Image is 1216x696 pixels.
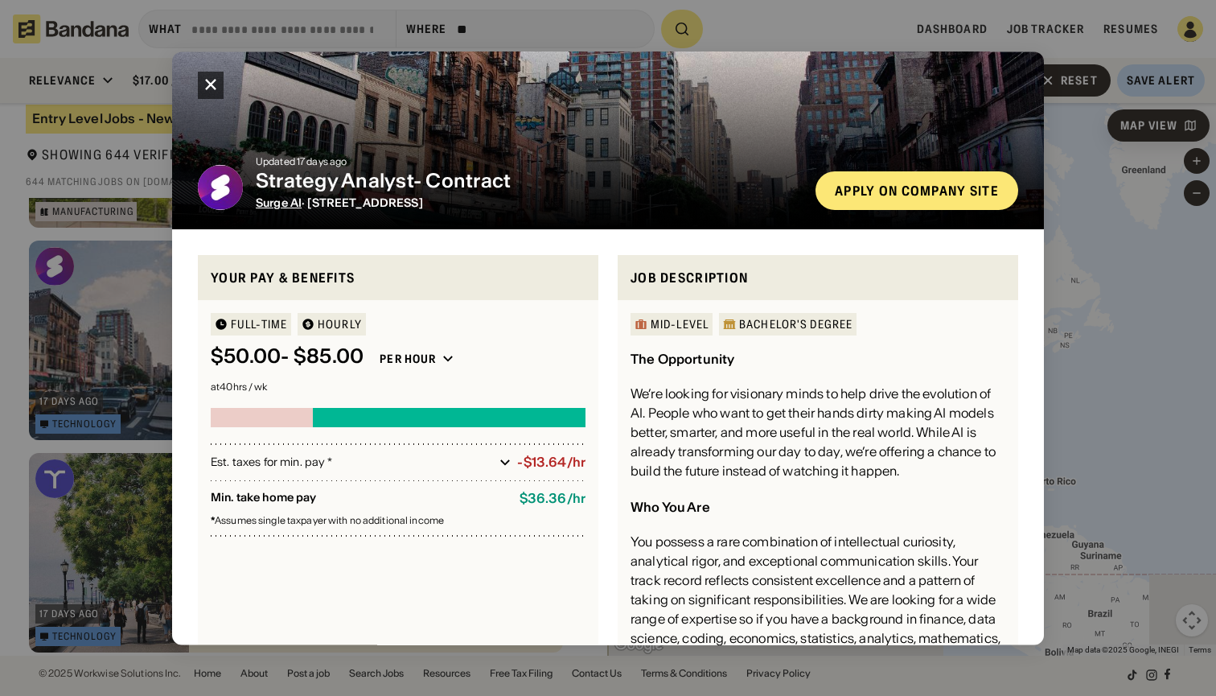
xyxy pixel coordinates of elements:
span: Surge AI [256,196,302,210]
div: · [STREET_ADDRESS] [256,196,803,210]
img: Surge AI logo [198,165,243,210]
div: Assumes single taxpayer with no additional income [211,517,585,526]
div: -$13.64/hr [517,455,585,471]
div: Full-time [231,319,287,331]
div: You possess a rare combination of intellectual curiosity, analytical rigor, and exceptional commu... [631,533,1005,668]
div: We’re looking for visionary minds to help drive the evolution of AI. People who want to get their... [631,385,1005,481]
div: Apply on company site [835,184,999,197]
div: Strategy Analyst- Contract [256,170,803,193]
div: Min. take home pay [211,492,507,507]
div: HOURLY [318,319,362,331]
div: Bachelor's Degree [739,319,852,331]
div: Your pay & benefits [211,268,585,288]
div: Who You Are [631,500,710,516]
div: Mid-Level [651,319,709,331]
div: $ 36.36 / hr [520,492,585,507]
div: The Opportunity [631,352,734,368]
div: Est. taxes for min. pay * [211,455,493,471]
div: Job Description [631,268,1005,288]
div: $ 50.00 - $85.00 [211,346,364,369]
div: Per hour [380,352,436,367]
div: at 40 hrs / wk [211,383,585,393]
div: Updated 17 days ago [256,157,803,167]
